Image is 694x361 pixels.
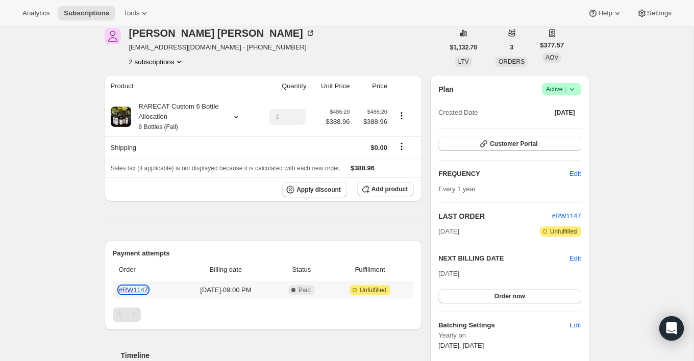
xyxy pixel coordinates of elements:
[299,286,311,294] span: Paid
[550,227,577,236] span: Unfulfilled
[123,9,139,17] span: Tools
[563,317,587,333] button: Edit
[16,6,56,20] button: Analytics
[121,350,423,360] h2: Timeline
[105,28,121,44] span: Anne Hickey
[117,6,156,20] button: Tools
[129,42,315,53] span: [EMAIL_ADDRESS][DOMAIN_NAME] · [PHONE_NUMBER]
[438,342,484,349] span: [DATE], [DATE]
[438,169,569,179] h2: FREQUENCY
[181,265,271,275] span: Billing date
[351,164,375,172] span: $388.96
[58,6,115,20] button: Subscriptions
[438,320,569,330] h6: Batching Settings
[546,84,577,94] span: Active
[438,108,478,118] span: Created Date
[647,9,672,17] span: Settings
[393,110,410,121] button: Product actions
[139,123,178,131] small: 6 Bottles (Fall)
[631,6,678,20] button: Settings
[296,186,341,194] span: Apply discount
[546,54,558,61] span: AOV
[256,75,310,97] th: Quantity
[113,259,178,281] th: Order
[332,265,408,275] span: Fulfillment
[113,248,414,259] h2: Payment attempts
[438,84,454,94] h2: Plan
[22,9,49,17] span: Analytics
[499,58,525,65] span: ORDERS
[181,285,271,295] span: [DATE] · 09:00 PM
[438,270,459,277] span: [DATE]
[510,43,513,51] span: 3
[565,85,566,93] span: |
[393,141,410,152] button: Shipping actions
[450,43,477,51] span: $1,132.70
[353,75,390,97] th: Price
[582,6,628,20] button: Help
[111,165,341,172] span: Sales tax (if applicable) is not displayed because it is calculated with each new order.
[129,28,315,38] div: [PERSON_NAME] [PERSON_NAME]
[490,140,537,148] span: Customer Portal
[540,40,564,50] span: $377.57
[504,40,519,55] button: 3
[569,320,581,330] span: Edit
[438,185,476,193] span: Every 1 year
[277,265,326,275] span: Status
[598,9,612,17] span: Help
[444,40,483,55] button: $1,132.70
[569,253,581,264] button: Edit
[367,109,387,115] small: $486.20
[129,57,185,67] button: Product actions
[371,185,408,193] span: Add product
[309,75,353,97] th: Unit Price
[64,9,109,17] span: Subscriptions
[360,286,387,294] span: Unfulfilled
[563,166,587,182] button: Edit
[438,330,581,341] span: Yearly on
[326,117,350,127] span: $388.96
[552,211,581,221] button: #RW1147
[370,144,387,151] span: $0.00
[438,211,552,221] h2: LAST ORDER
[569,169,581,179] span: Edit
[356,117,387,127] span: $388.96
[357,182,414,196] button: Add product
[105,136,256,159] th: Shipping
[119,286,148,294] a: #RW1147
[494,292,525,300] span: Order now
[555,109,575,117] span: [DATE]
[458,58,469,65] span: LTV
[330,109,350,115] small: $486.20
[549,106,581,120] button: [DATE]
[438,226,459,237] span: [DATE]
[131,101,223,132] div: RARECAT Custom 6 Bottle Allocation
[438,289,581,303] button: Order now
[438,137,581,151] button: Customer Portal
[282,182,347,197] button: Apply discount
[113,307,414,322] nav: Pagination
[105,75,256,97] th: Product
[659,316,684,341] div: Open Intercom Messenger
[111,107,131,127] img: product img
[438,253,569,264] h2: NEXT BILLING DATE
[552,212,581,220] a: #RW1147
